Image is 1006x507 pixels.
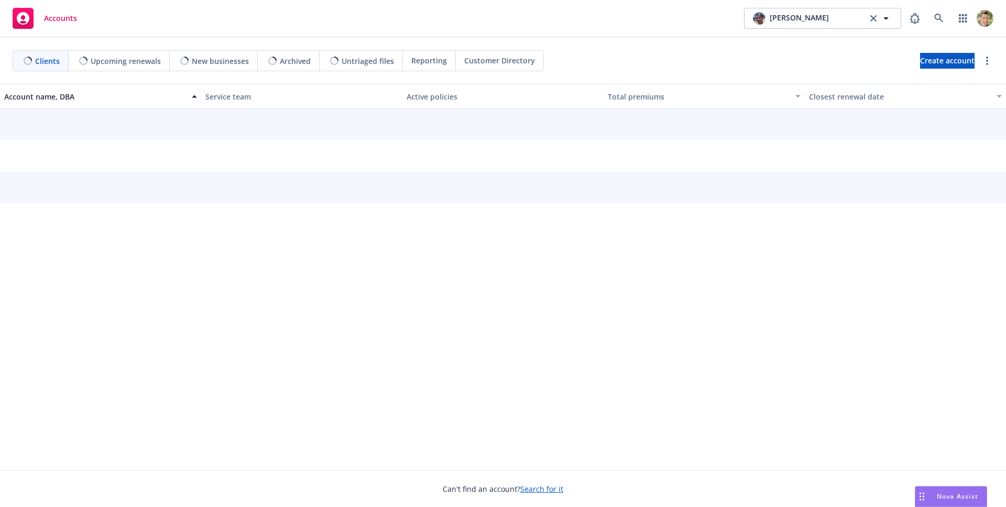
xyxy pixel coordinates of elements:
[753,12,766,25] img: photo
[4,91,185,102] div: Account name, DBA
[201,84,402,109] button: Service team
[280,56,311,67] span: Archived
[928,8,949,29] a: Search
[342,56,394,67] span: Untriaged files
[520,484,563,494] a: Search for it
[770,12,829,25] span: [PERSON_NAME]
[920,53,975,69] a: Create account
[981,54,993,67] a: more
[8,4,81,33] a: Accounts
[744,8,901,29] button: photo[PERSON_NAME]clear selection
[411,55,447,66] span: Reporting
[407,91,599,102] div: Active policies
[608,91,789,102] div: Total premiums
[443,483,563,494] span: Can't find an account?
[920,51,975,71] span: Create account
[809,91,990,102] div: Closest renewal date
[953,8,974,29] a: Switch app
[937,492,978,501] span: Nova Assist
[805,84,1006,109] button: Closest renewal date
[192,56,249,67] span: New businesses
[44,14,77,23] span: Accounts
[915,487,928,506] div: Drag to move
[402,84,604,109] button: Active policies
[904,8,925,29] a: Report a Bug
[915,486,987,507] button: Nova Assist
[35,56,60,67] span: Clients
[91,56,161,67] span: Upcoming renewals
[867,12,880,25] a: clear selection
[464,55,535,66] span: Customer Directory
[205,91,398,102] div: Service team
[604,84,805,109] button: Total premiums
[977,10,993,27] img: photo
